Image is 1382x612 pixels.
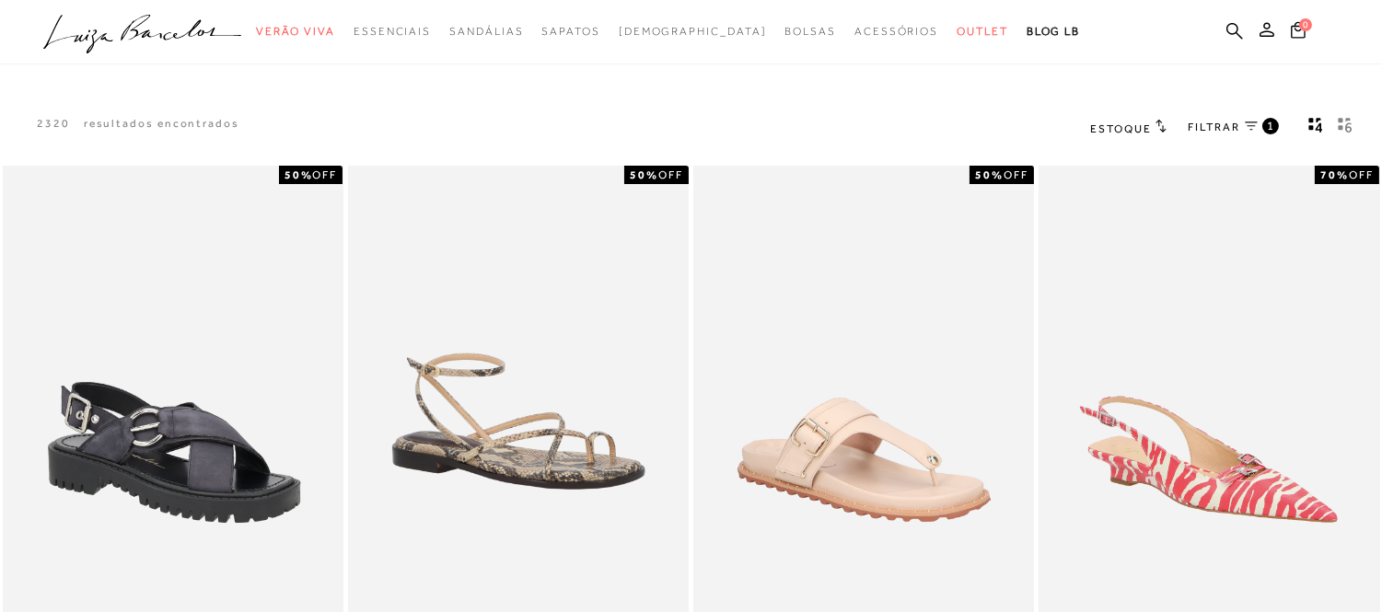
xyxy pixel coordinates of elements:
[449,25,523,38] span: Sandálias
[449,15,523,49] a: categoryNavScreenReaderText
[1267,118,1275,133] span: 1
[354,25,431,38] span: Essenciais
[630,168,658,181] strong: 50%
[285,168,313,181] strong: 50%
[854,25,938,38] span: Acessórios
[957,15,1008,49] a: categoryNavScreenReaderText
[784,25,836,38] span: Bolsas
[619,15,767,49] a: noSubCategoriesText
[1027,25,1080,38] span: BLOG LB
[1320,168,1349,181] strong: 70%
[541,25,599,38] span: Sapatos
[541,15,599,49] a: categoryNavScreenReaderText
[312,168,337,181] span: OFF
[1332,116,1358,140] button: gridText6Desc
[256,15,335,49] a: categoryNavScreenReaderText
[1303,116,1329,140] button: Mostrar 4 produtos por linha
[1189,120,1240,135] span: FILTRAR
[256,25,335,38] span: Verão Viva
[1299,18,1312,31] span: 0
[84,116,239,132] p: resultados encontrados
[1090,122,1151,135] span: Estoque
[658,168,683,181] span: OFF
[1004,168,1028,181] span: OFF
[854,15,938,49] a: categoryNavScreenReaderText
[1349,168,1374,181] span: OFF
[975,168,1004,181] strong: 50%
[957,25,1008,38] span: Outlet
[354,15,431,49] a: categoryNavScreenReaderText
[619,25,767,38] span: [DEMOGRAPHIC_DATA]
[37,116,70,132] p: 2320
[784,15,836,49] a: categoryNavScreenReaderText
[1285,20,1311,45] button: 0
[1027,15,1080,49] a: BLOG LB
